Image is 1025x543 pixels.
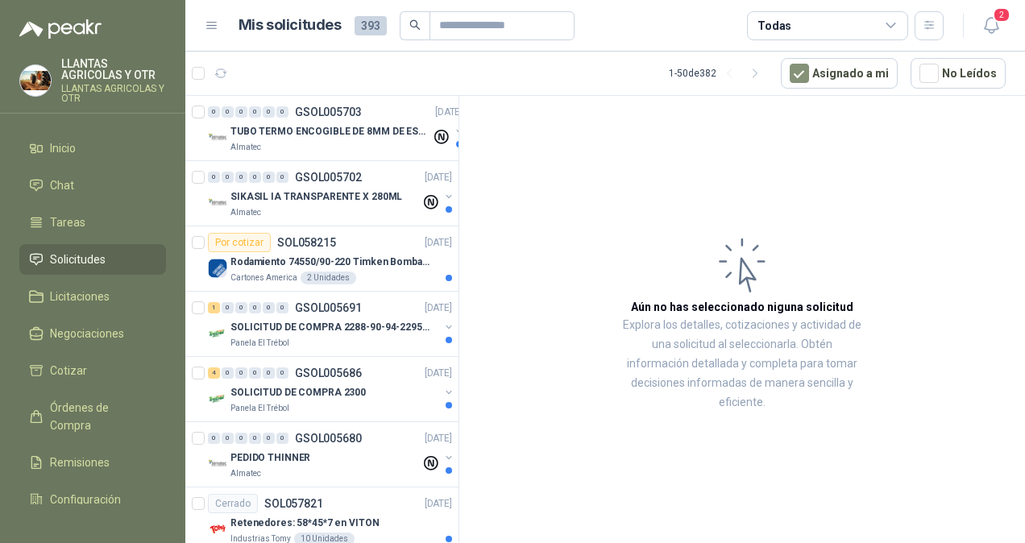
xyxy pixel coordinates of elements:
[208,193,227,213] img: Company Logo
[235,302,247,313] div: 0
[50,362,87,379] span: Cotizar
[19,207,166,238] a: Tareas
[295,172,362,183] p: GSOL005702
[208,389,227,408] img: Company Logo
[249,433,261,444] div: 0
[263,172,275,183] div: 0
[230,467,261,480] p: Almatec
[208,520,227,539] img: Company Logo
[425,301,452,316] p: [DATE]
[222,367,234,379] div: 0
[409,19,421,31] span: search
[230,189,402,205] p: SIKASIL IA TRANSPARENTE X 280ML
[19,484,166,515] a: Configuración
[19,133,166,164] a: Inicio
[19,170,166,201] a: Chat
[208,433,220,444] div: 0
[208,324,227,343] img: Company Logo
[249,106,261,118] div: 0
[295,302,362,313] p: GSOL005691
[235,367,247,379] div: 0
[911,58,1006,89] button: No Leídos
[230,385,366,400] p: SOLICITUD DE COMPRA 2300
[50,213,85,231] span: Tareas
[977,11,1006,40] button: 2
[222,302,234,313] div: 0
[208,168,455,219] a: 0 0 0 0 0 0 GSOL005702[DATE] Company LogoSIKASIL IA TRANSPARENTE X 280MLAlmatec
[208,302,220,313] div: 1
[263,367,275,379] div: 0
[230,402,289,415] p: Panela El Trébol
[19,355,166,386] a: Cotizar
[355,16,387,35] span: 393
[993,7,1010,23] span: 2
[208,494,258,513] div: Cerrado
[19,281,166,312] a: Licitaciones
[208,363,455,415] a: 4 0 0 0 0 0 GSOL005686[DATE] Company LogoSOLICITUD DE COMPRA 2300Panela El Trébol
[263,433,275,444] div: 0
[301,271,356,284] div: 2 Unidades
[50,399,151,434] span: Órdenes de Compra
[50,491,121,508] span: Configuración
[230,255,431,270] p: Rodamiento 74550/90-220 Timken BombaVG40
[295,433,362,444] p: GSOL005680
[277,237,336,248] p: SOL058215
[235,433,247,444] div: 0
[669,60,768,86] div: 1 - 50 de 382
[61,58,166,81] p: LLANTAS AGRICOLAS Y OTR
[222,172,234,183] div: 0
[19,447,166,478] a: Remisiones
[19,19,102,39] img: Logo peakr
[631,298,853,316] h3: Aún no has seleccionado niguna solicitud
[239,14,342,37] h1: Mis solicitudes
[208,298,455,350] a: 1 0 0 0 0 0 GSOL005691[DATE] Company LogoSOLICITUD DE COMPRA 2288-90-94-2295-96-2301-02-04Panela ...
[185,226,459,292] a: Por cotizarSOL058215[DATE] Company LogoRodamiento 74550/90-220 Timken BombaVG40Cartones America2 ...
[208,102,466,154] a: 0 0 0 0 0 0 GSOL005703[DATE] Company LogoTUBO TERMO ENCOGIBLE DE 8MM DE ESPESOR X 5CMSAlmatec
[230,450,310,466] p: PEDIDO THINNER
[20,65,51,96] img: Company Logo
[276,302,288,313] div: 0
[263,106,275,118] div: 0
[208,172,220,183] div: 0
[230,124,431,139] p: TUBO TERMO ENCOGIBLE DE 8MM DE ESPESOR X 5CMS
[264,498,323,509] p: SOL057821
[295,106,362,118] p: GSOL005703
[276,433,288,444] div: 0
[425,170,452,185] p: [DATE]
[50,176,74,194] span: Chat
[230,141,261,154] p: Almatec
[230,206,261,219] p: Almatec
[781,58,898,89] button: Asignado a mi
[208,454,227,474] img: Company Logo
[19,318,166,349] a: Negociaciones
[50,251,106,268] span: Solicitudes
[230,271,297,284] p: Cartones America
[249,172,261,183] div: 0
[208,429,455,480] a: 0 0 0 0 0 0 GSOL005680[DATE] Company LogoPEDIDO THINNERAlmatec
[50,288,110,305] span: Licitaciones
[263,302,275,313] div: 0
[222,433,234,444] div: 0
[50,325,124,342] span: Negociaciones
[208,128,227,147] img: Company Logo
[230,516,380,531] p: Retenedores: 58*45*7 en VITON
[230,320,431,335] p: SOLICITUD DE COMPRA 2288-90-94-2295-96-2301-02-04
[295,367,362,379] p: GSOL005686
[208,233,271,252] div: Por cotizar
[425,431,452,446] p: [DATE]
[425,496,452,512] p: [DATE]
[620,316,864,412] p: Explora los detalles, cotizaciones y actividad de una solicitud al seleccionarla. Obtén informaci...
[425,235,452,251] p: [DATE]
[235,106,247,118] div: 0
[276,367,288,379] div: 0
[208,106,220,118] div: 0
[230,337,289,350] p: Panela El Trébol
[249,367,261,379] div: 0
[61,84,166,103] p: LLANTAS AGRICOLAS Y OTR
[425,366,452,381] p: [DATE]
[208,259,227,278] img: Company Logo
[50,454,110,471] span: Remisiones
[235,172,247,183] div: 0
[249,302,261,313] div: 0
[276,106,288,118] div: 0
